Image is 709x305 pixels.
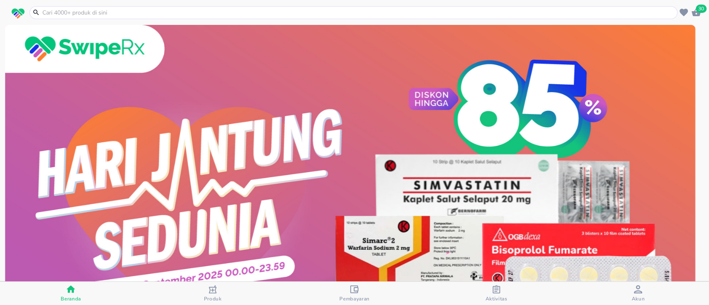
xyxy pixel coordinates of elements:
button: Akun [567,282,709,305]
button: 30 [690,6,702,19]
span: Aktivitas [485,295,507,302]
input: Cari 4000+ produk di sini [42,8,675,17]
span: Beranda [61,295,81,302]
span: Produk [204,295,222,302]
img: logo_swiperx_s.bd005f3b.svg [12,8,25,19]
span: Akun [631,295,645,302]
button: Pembayaran [284,282,425,305]
button: Produk [142,282,283,305]
button: Aktivitas [425,282,567,305]
span: Pembayaran [339,295,370,302]
span: 30 [696,5,707,13]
